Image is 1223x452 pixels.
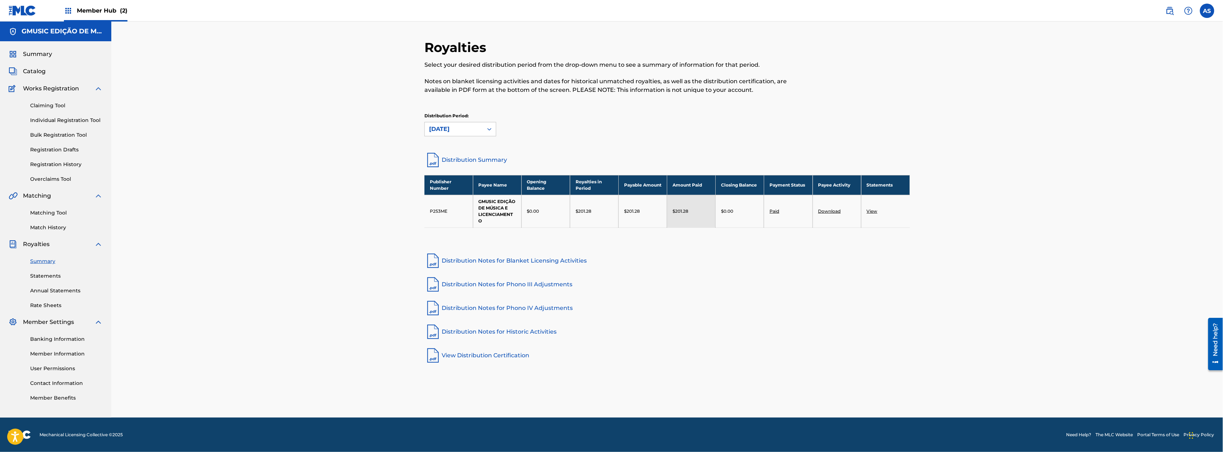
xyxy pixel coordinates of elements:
p: $201.28 [576,208,591,215]
p: $0.00 [721,208,733,215]
span: Member Hub [77,6,127,15]
a: Summary [30,258,103,265]
span: (2) [120,7,127,14]
span: Mechanical Licensing Collective © 2025 [39,432,123,438]
span: Matching [23,192,51,200]
img: pdf [424,300,442,317]
div: User Menu [1200,4,1214,18]
p: $201.28 [673,208,688,215]
p: $0.00 [527,208,539,215]
span: Royalties [23,240,50,249]
p: $201.28 [624,208,640,215]
th: Amount Paid [667,175,716,195]
img: expand [94,240,103,249]
iframe: Resource Center [1203,315,1223,373]
img: Catalog [9,67,17,76]
a: Overclaims Tool [30,175,103,183]
p: Notes on blanket licensing activities and dates for historical unmatched royalties, as well as th... [424,77,798,94]
img: Matching [9,192,18,200]
a: Paid [769,208,779,214]
a: Annual Statements [30,287,103,295]
a: View [867,208,878,214]
a: The MLC Website [1096,432,1133,438]
img: Accounts [9,27,17,36]
img: expand [94,84,103,93]
a: Rate Sheets [30,302,103,309]
a: Claiming Tool [30,102,103,109]
a: Registration Drafts [30,146,103,154]
th: Opening Balance [521,175,570,195]
a: SummarySummary [9,50,52,58]
a: Distribution Summary [424,151,910,169]
th: Payee Name [473,175,521,195]
a: Individual Registration Tool [30,117,103,124]
img: Member Settings [9,318,17,326]
a: View Distribution Certification [424,347,910,364]
span: Works Registration [23,84,79,93]
img: logo [9,430,31,439]
th: Payee Activity [813,175,861,195]
th: Publisher Number [424,175,473,195]
td: GMUSIC EDIÇÃO DE MÚSICA E LICENCIAMENTO [473,195,521,227]
img: search [1166,6,1174,15]
a: Public Search [1163,4,1177,18]
a: Member Information [30,350,103,358]
a: CatalogCatalog [9,67,46,76]
span: Summary [23,50,52,58]
iframe: Chat Widget [1187,418,1223,452]
a: Registration History [30,161,103,168]
a: Banking Information [30,335,103,343]
h5: GMUSIC EDIÇÃO DE MÚSICA E LICENCIAMENTO [22,27,103,36]
a: Privacy Policy [1184,432,1214,438]
a: Distribution Notes for Historic Activities [424,323,910,340]
img: expand [94,192,103,200]
p: Distribution Period: [424,113,496,119]
td: P253ME [424,195,473,227]
th: Payable Amount [619,175,667,195]
img: Top Rightsholders [64,6,73,15]
img: Works Registration [9,84,18,93]
span: Catalog [23,67,46,76]
img: pdf [424,323,442,340]
img: Summary [9,50,17,58]
a: Statements [30,272,103,280]
img: expand [94,318,103,326]
a: Distribution Notes for Blanket Licensing Activities [424,252,910,269]
a: Contact Information [30,380,103,387]
a: Matching Tool [30,209,103,217]
img: help [1184,6,1193,15]
a: Need Help? [1066,432,1092,438]
a: Distribution Notes for Phono III Adjustments [424,276,910,293]
a: Match History [30,224,103,231]
th: Closing Balance [716,175,764,195]
span: Member Settings [23,318,74,326]
a: User Permissions [30,365,103,372]
a: Distribution Notes for Phono IV Adjustments [424,300,910,317]
div: [DATE] [429,125,479,133]
img: distribution-summary-pdf [424,151,442,169]
th: Statements [861,175,910,195]
a: Member Benefits [30,394,103,402]
img: pdf [424,252,442,269]
img: Royalties [9,240,17,249]
h2: Royalties [424,39,490,56]
img: MLC Logo [9,5,36,16]
p: Select your desired distribution period from the drop-down menu to see a summary of information f... [424,61,798,69]
div: Help [1181,4,1196,18]
img: pdf [424,276,442,293]
a: Portal Terms of Use [1138,432,1180,438]
a: Bulk Registration Tool [30,131,103,139]
a: Download [818,208,841,214]
img: pdf [424,347,442,364]
th: Payment Status [764,175,813,195]
th: Royalties in Period [570,175,618,195]
div: Drag [1189,425,1194,446]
